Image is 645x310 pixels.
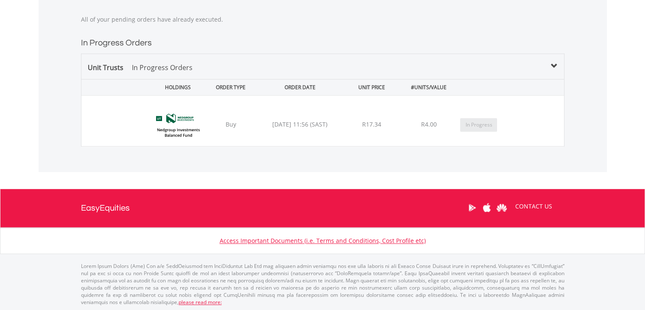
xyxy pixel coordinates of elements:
[147,79,205,95] div: HOLDINGS
[460,118,497,132] button: In Progress
[400,79,458,95] div: #UNITS/VALUE
[257,79,343,95] div: ORDER DATE
[151,106,205,144] img: UT.ZA.TMBFG.png
[509,194,558,218] a: CONTACT US
[132,62,193,73] p: In Progress Orders
[81,15,564,24] p: All of your pending orders have already executed.
[345,79,398,95] div: UNIT PRICE
[494,194,509,221] a: Huawei
[81,37,564,49] h2: In Progress Orders
[207,79,255,95] div: ORDER TYPE
[421,120,437,128] span: R4.00
[220,237,426,245] a: Access Important Documents (i.e. Terms and Conditions, Cost Profile etc)
[81,262,564,306] p: Lorem Ipsum Dolors (Ame) Con a/e SeddOeiusmod tem InciDiduntut Lab Etd mag aliquaen admin veniamq...
[179,299,222,306] a: please read more:
[207,120,255,129] div: Buy
[81,189,130,227] a: EasyEquities
[465,194,480,221] a: Google Play
[362,120,381,128] span: R17.34
[257,120,343,129] div: [DATE] 11:56 (SAST)
[480,194,494,221] a: Apple
[88,63,193,72] span: Unit Trusts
